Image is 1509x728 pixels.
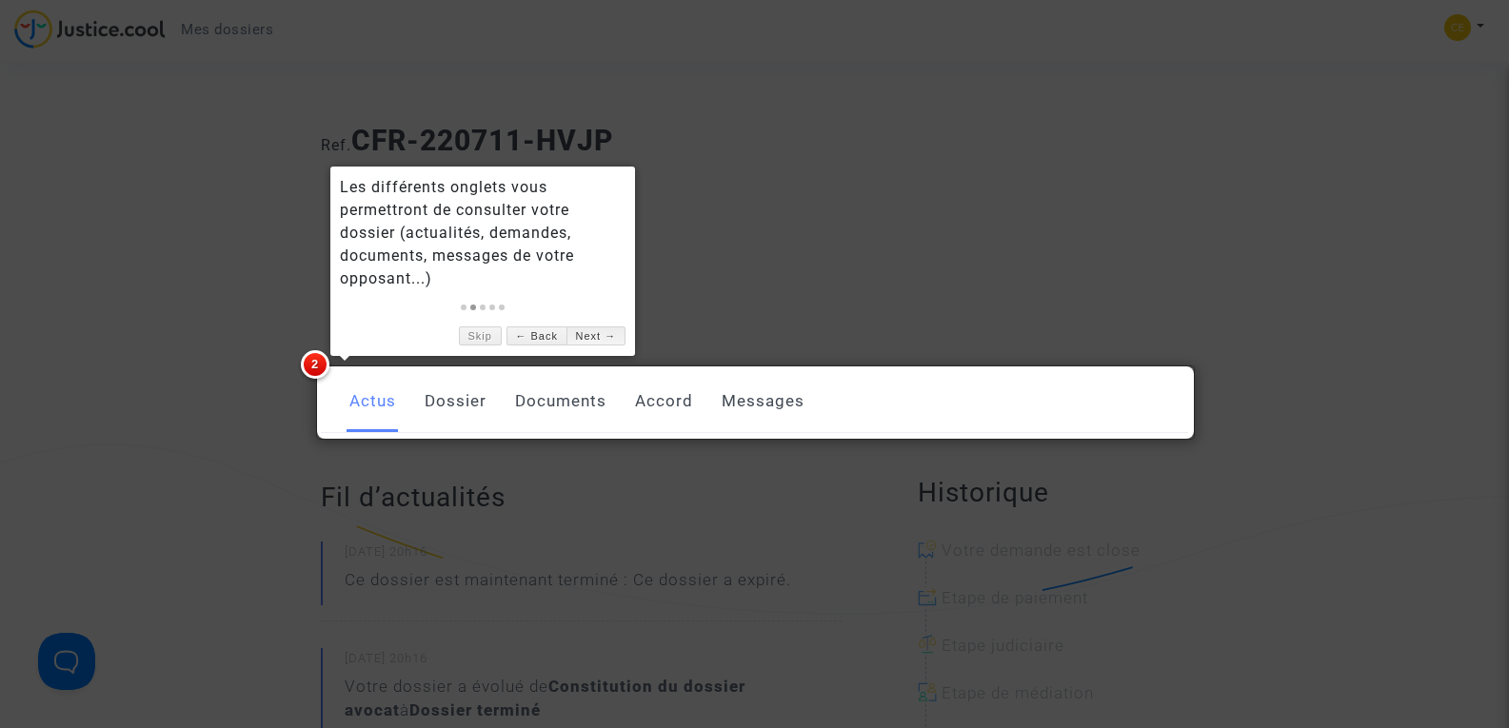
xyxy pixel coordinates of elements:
[566,326,625,346] a: Next →
[425,370,486,433] a: Dossier
[340,176,625,290] div: Les différents onglets vous permettront de consulter votre dossier (actualités, demandes, documen...
[301,350,329,379] span: 2
[506,326,566,346] a: ← Back
[515,370,606,433] a: Documents
[459,326,502,346] a: Skip
[722,370,804,433] a: Messages
[635,370,693,433] a: Accord
[349,370,396,433] a: Actus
